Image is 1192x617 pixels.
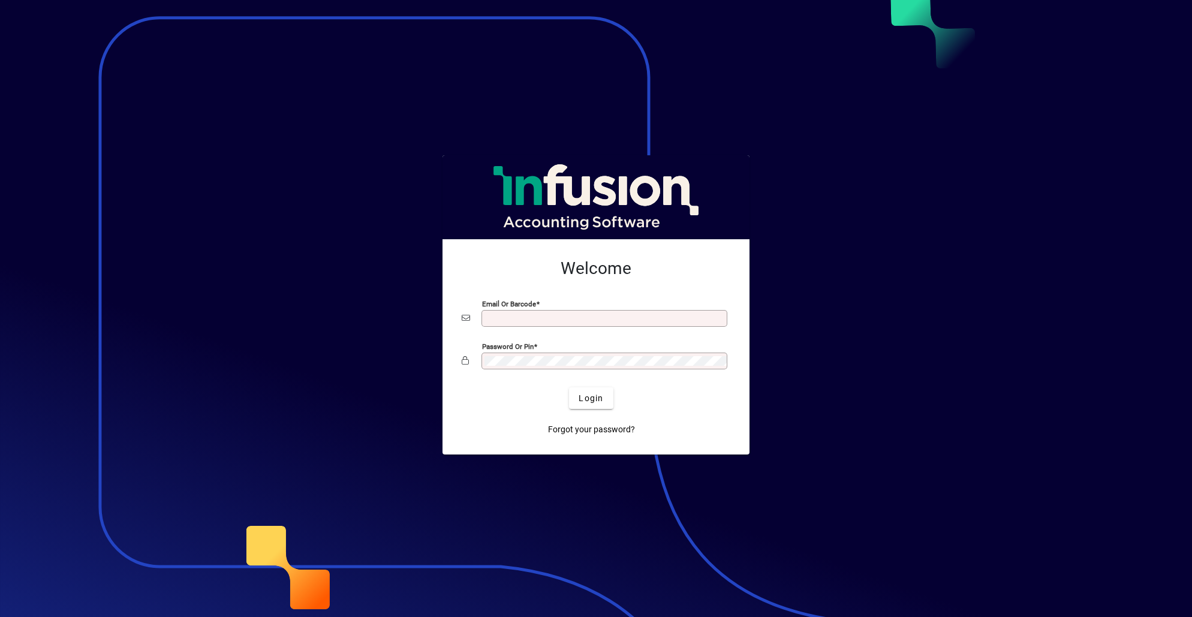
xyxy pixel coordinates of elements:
[462,258,730,279] h2: Welcome
[482,342,534,351] mat-label: Password or Pin
[543,419,640,440] a: Forgot your password?
[482,300,536,308] mat-label: Email or Barcode
[579,392,603,405] span: Login
[548,423,635,436] span: Forgot your password?
[569,387,613,409] button: Login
